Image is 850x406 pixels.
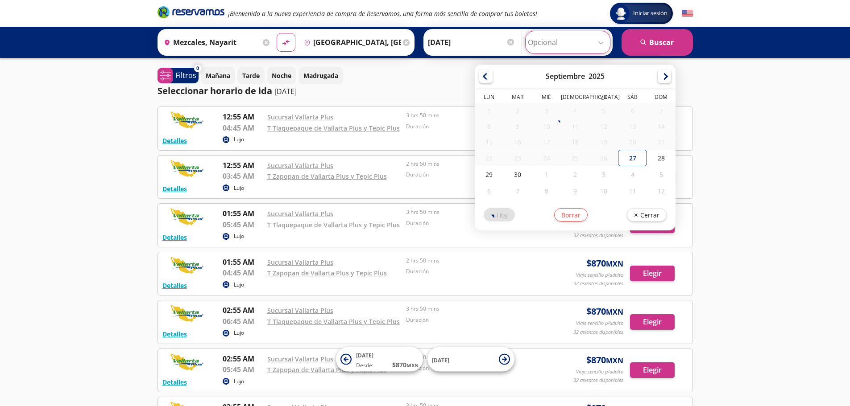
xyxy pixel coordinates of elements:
[267,317,400,326] a: T Tlaquepaque de Vallarta Plus y Tepic Plus
[546,71,585,81] div: Septiembre
[627,208,667,221] button: Cerrar
[606,307,623,317] small: MXN
[554,208,588,221] button: Borrar
[267,161,333,170] a: Sucursal Vallarta Plus
[267,67,296,84] button: Noche
[234,135,244,144] p: Lujo
[647,103,676,119] div: 07-Sep-25
[475,134,503,150] div: 15-Sep-25
[162,281,187,290] button: Detalles
[576,368,623,376] p: Viaje sencillo p/adulto
[428,31,515,53] input: Elegir Fecha
[223,123,263,133] p: 04:45 AM
[475,150,503,166] div: 22-Sep-25
[475,93,503,103] th: Lunes
[267,258,333,267] a: Sucursal Vallarta Plus
[622,29,693,56] button: Buscar
[158,5,224,19] i: Brand Logo
[573,232,623,239] p: 32 asientos disponibles
[267,113,333,121] a: Sucursal Vallarta Plus
[162,257,211,275] img: RESERVAMOS
[503,119,532,134] div: 09-Sep-25
[272,71,291,80] p: Noche
[406,257,541,265] p: 2 hrs 50 mins
[267,172,387,180] a: T Zapopan de Vallarta Plus y Tepic Plus
[223,364,263,375] p: 05:45 AM
[647,134,676,150] div: 21-Sep-25
[532,103,561,119] div: 03-Sep-25
[475,183,503,199] div: 06-Oct-25
[406,219,541,227] p: Duración
[618,134,647,150] div: 20-Sep-25
[267,209,333,218] a: Sucursal Vallarta Plus
[630,314,675,330] button: Elegir
[586,353,623,367] span: $ 870
[160,31,261,53] input: Buscar Origen
[175,70,196,81] p: Filtros
[589,119,618,134] div: 12-Sep-25
[532,183,561,199] div: 08-Oct-25
[561,166,589,183] div: 02-Oct-25
[300,31,401,53] input: Buscar Destino
[647,183,676,199] div: 12-Oct-25
[589,93,618,103] th: Viernes
[427,347,514,372] button: [DATE]
[586,305,623,318] span: $ 870
[630,362,675,378] button: Elegir
[406,362,419,369] small: MXN
[223,353,263,364] p: 02:55 AM
[589,183,618,199] div: 10-Oct-25
[503,103,532,119] div: 02-Sep-25
[475,103,503,119] div: 01-Sep-25
[406,316,541,324] p: Duración
[267,221,400,229] a: T Tlaquepaque de Vallarta Plus y Tepic Plus
[618,93,647,103] th: Sábado
[162,160,211,178] img: RESERVAMOS
[484,208,515,221] button: Hoy
[573,328,623,336] p: 32 asientos disponibles
[223,305,263,316] p: 02:55 AM
[162,208,211,226] img: RESERVAMOS
[503,183,532,199] div: 07-Oct-25
[223,316,263,327] p: 06:45 AM
[589,150,618,166] div: 26-Sep-25
[158,5,224,21] a: Brand Logo
[561,150,589,166] div: 25-Sep-25
[589,134,618,150] div: 19-Sep-25
[618,103,647,119] div: 06-Sep-25
[267,365,387,374] a: T Zapopan de Vallarta Plus y Tepic Plus
[589,103,618,119] div: 05-Sep-25
[682,8,693,19] button: English
[503,150,532,166] div: 23-Sep-25
[223,171,263,181] p: 03:45 AM
[234,281,244,289] p: Lujo
[196,65,199,72] span: 0
[267,306,333,315] a: Sucursal Vallarta Plus
[267,269,387,277] a: T Zapopan de Vallarta Plus y Tepic Plus
[528,31,608,53] input: Opcional
[406,267,541,275] p: Duración
[223,208,263,219] p: 01:55 AM
[228,9,537,18] em: ¡Bienvenido a la nueva experiencia de compra de Reservamos, una forma más sencilla de comprar tus...
[267,355,333,363] a: Sucursal Vallarta Plus
[223,160,263,171] p: 12:55 AM
[475,166,503,183] div: 29-Sep-25
[573,280,623,287] p: 32 asientos disponibles
[532,166,561,183] div: 01-Oct-25
[576,271,623,279] p: Viaje sencillo p/adulto
[586,257,623,270] span: $ 870
[532,134,561,150] div: 17-Sep-25
[561,183,589,199] div: 09-Oct-25
[503,93,532,103] th: Martes
[336,347,423,372] button: [DATE]Desde:$870MXN
[432,356,449,364] span: [DATE]
[158,68,199,83] button: 0Filtros
[158,84,272,98] p: Seleccionar horario de ida
[561,103,589,119] div: 04-Sep-25
[242,71,260,80] p: Tarde
[234,329,244,337] p: Lujo
[237,67,265,84] button: Tarde
[303,71,338,80] p: Madrugada
[406,305,541,313] p: 3 hrs 50 mins
[475,119,503,134] div: 08-Sep-25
